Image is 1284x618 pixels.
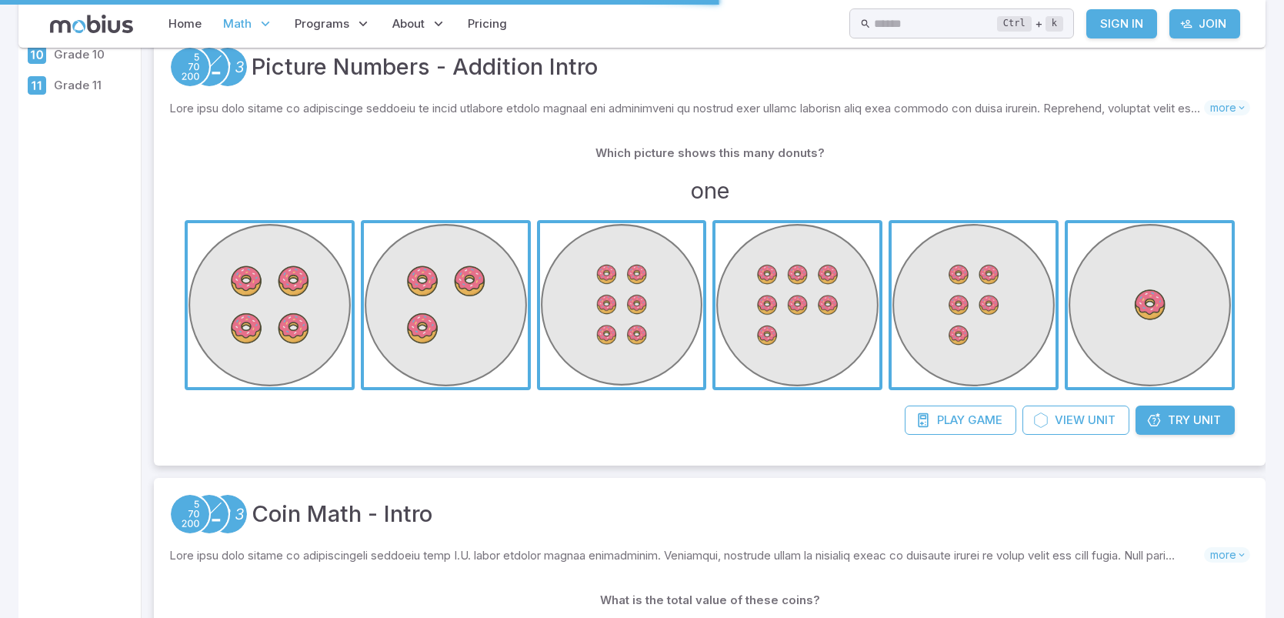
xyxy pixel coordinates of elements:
span: Unit [1193,412,1221,429]
a: Addition and Subtraction [188,493,230,535]
a: Coin Math - Intro [252,497,432,531]
a: Place Value [169,46,211,88]
span: Math [223,15,252,32]
span: Play [937,412,965,429]
p: Lore ipsu dolo sitame co adipiscingeli seddoeiu temp I.U. labor etdolor magnaa enimadminim. Venia... [169,547,1204,564]
p: Lore ipsu dolo sitame co adipiscinge seddoeiu te incid utlabore etdolo magnaal eni adminimveni qu... [169,100,1204,117]
p: Grade 11 [54,77,135,94]
span: Game [968,412,1002,429]
a: Grade 11 [18,70,141,101]
span: About [392,15,425,32]
div: + [997,15,1063,33]
a: Sign In [1086,9,1157,38]
div: Grade 11 [26,75,48,96]
a: TryUnit [1136,406,1235,435]
p: Grade 10 [54,46,135,63]
a: Place Value [169,493,211,535]
a: Home [164,6,206,42]
a: Numeracy [207,493,248,535]
a: ViewUnit [1022,406,1129,435]
span: View [1055,412,1085,429]
h3: one [691,174,729,208]
div: Grade 10 [26,44,48,65]
a: Pricing [463,6,512,42]
p: Which picture shows this many donuts? [595,145,825,162]
a: PlayGame [905,406,1016,435]
a: Picture Numbers - Addition Intro [252,50,598,84]
span: Try [1168,412,1190,429]
span: Unit [1088,412,1116,429]
a: Grade 10 [18,39,141,70]
a: Join [1169,9,1240,38]
kbd: Ctrl [997,16,1032,32]
span: Programs [295,15,349,32]
kbd: k [1046,16,1063,32]
p: What is the total value of these coins? [600,592,820,609]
